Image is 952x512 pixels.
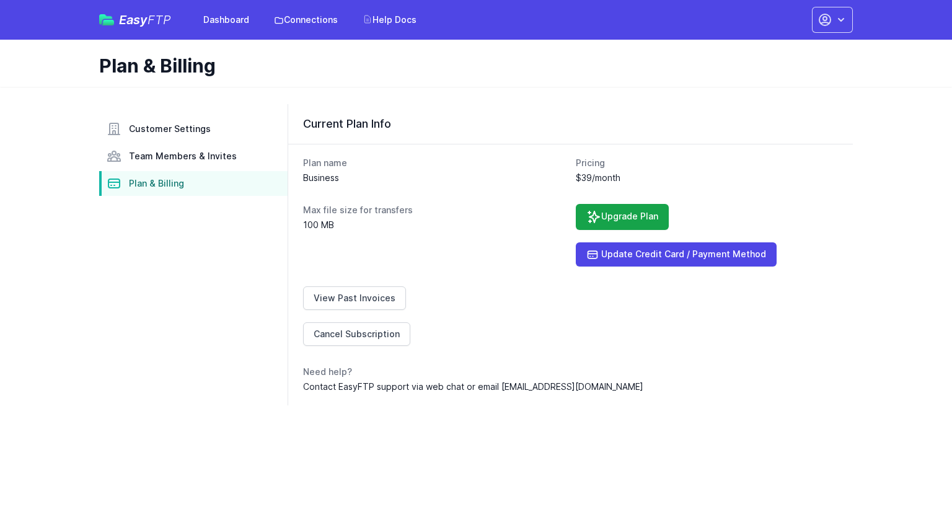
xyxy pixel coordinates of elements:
a: Upgrade Plan [576,204,669,230]
a: EasyFTP [99,14,171,26]
a: Dashboard [196,9,257,31]
span: FTP [148,12,171,27]
dt: Max file size for transfers [303,204,566,216]
span: Customer Settings [129,123,211,135]
dt: Plan name [303,157,566,169]
dd: Business [303,172,566,184]
a: Plan & Billing [99,171,288,196]
h3: Current Plan Info [303,117,838,131]
dd: $39/month [576,172,839,184]
dt: Need help? [303,366,838,378]
a: Team Members & Invites [99,144,288,169]
a: Help Docs [355,9,424,31]
a: Update Credit Card / Payment Method [576,242,777,267]
img: easyftp_logo.png [99,14,114,25]
h1: Plan & Billing [99,55,843,77]
span: Easy [119,14,171,26]
dd: 100 MB [303,219,566,231]
span: Plan & Billing [129,177,184,190]
dt: Pricing [576,157,839,169]
dd: Contact EasyFTP support via web chat or email [EMAIL_ADDRESS][DOMAIN_NAME] [303,381,838,393]
a: Customer Settings [99,117,288,141]
a: Cancel Subscription [303,322,410,346]
a: Connections [267,9,345,31]
span: Team Members & Invites [129,150,237,162]
a: View Past Invoices [303,286,406,310]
